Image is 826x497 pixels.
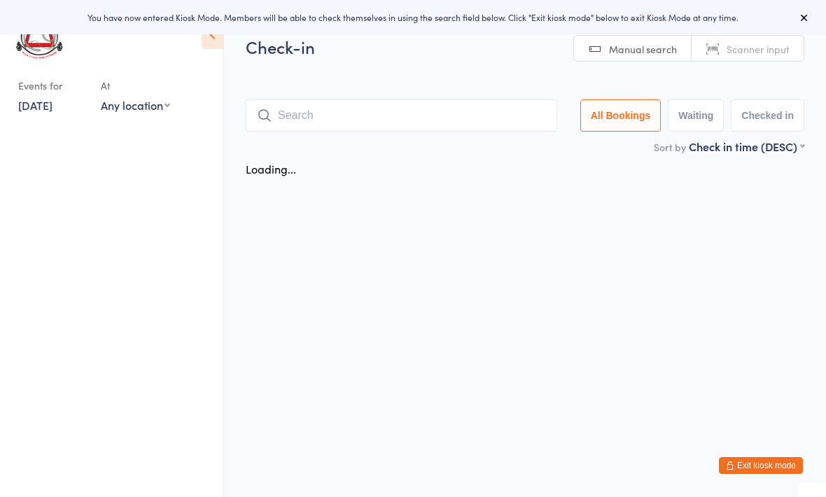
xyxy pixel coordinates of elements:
[18,74,87,97] div: Events for
[668,99,724,132] button: Waiting
[731,99,804,132] button: Checked in
[22,11,804,23] div: You have now entered Kiosk Mode. Members will be able to check themselves in using the search fie...
[246,35,804,58] h2: Check-in
[689,139,804,154] div: Check in time (DESC)
[246,99,557,132] input: Search
[101,97,170,113] div: Any location
[727,42,790,56] span: Scanner input
[18,97,52,113] a: [DATE]
[101,74,170,97] div: At
[246,161,296,176] div: Loading...
[14,10,66,60] img: Art of Eight
[719,457,803,474] button: Exit kiosk mode
[654,140,686,154] label: Sort by
[609,42,677,56] span: Manual search
[580,99,661,132] button: All Bookings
